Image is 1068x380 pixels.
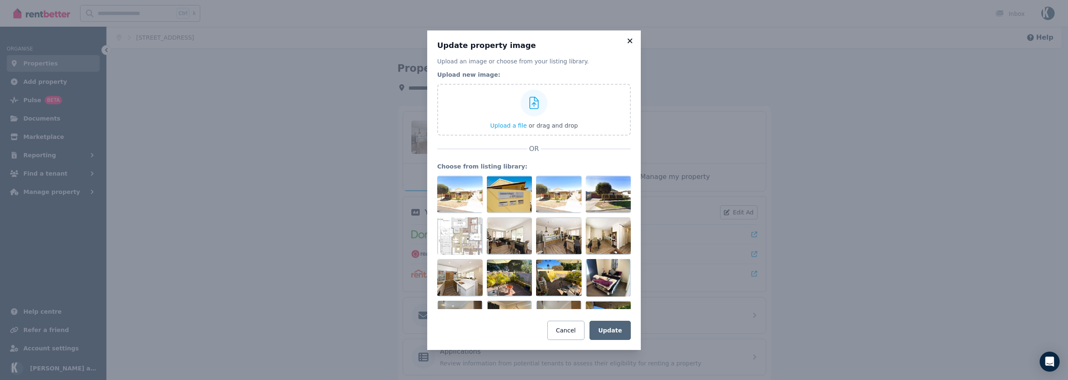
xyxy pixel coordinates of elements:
[547,321,584,340] button: Cancel
[437,40,631,50] h3: Update property image
[437,162,631,171] legend: Choose from listing library:
[490,122,527,129] span: Upload a file
[490,121,578,130] button: Upload a file or drag and drop
[1040,352,1060,372] div: Open Intercom Messenger
[589,321,631,340] button: Update
[437,70,631,79] legend: Upload new image:
[529,122,578,129] span: or drag and drop
[437,57,631,65] p: Upload an image or choose from your listing library.
[527,144,541,154] span: OR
